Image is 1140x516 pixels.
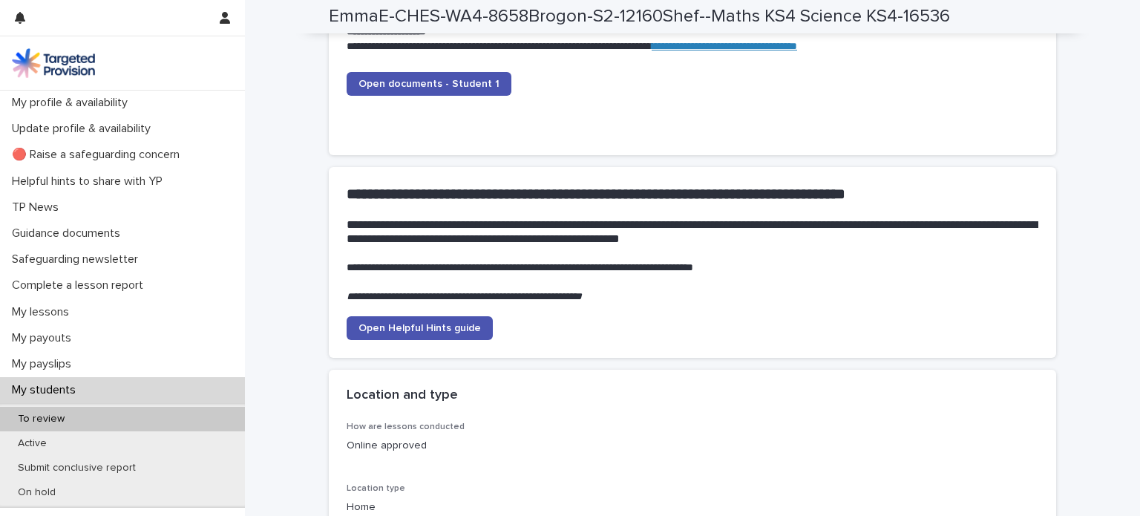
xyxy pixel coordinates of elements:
p: Helpful hints to share with YP [6,174,174,189]
p: Online approved [347,438,566,454]
p: My students [6,383,88,397]
p: Safeguarding newsletter [6,252,150,267]
a: Open Helpful Hints guide [347,316,493,340]
a: Open documents - Student 1 [347,72,511,96]
p: Submit conclusive report [6,462,148,474]
img: M5nRWzHhSzIhMunXDL62 [12,48,95,78]
p: 🔴 Raise a safeguarding concern [6,148,191,162]
h2: EmmaE-CHES-WA4-8658Brogon-S2-12160Shef--Maths KS4 Science KS4-16536 [329,6,950,27]
span: Location type [347,484,405,493]
p: My payslips [6,357,83,371]
p: Update profile & availability [6,122,163,136]
p: TP News [6,200,71,215]
p: Guidance documents [6,226,132,241]
p: On hold [6,486,68,499]
h2: Location and type [347,388,458,404]
span: Open documents - Student 1 [358,79,499,89]
p: Home [347,500,1038,515]
span: How are lessons conducted [347,422,465,431]
p: To review [6,413,76,425]
p: Active [6,437,59,450]
p: My lessons [6,305,81,319]
span: Open Helpful Hints guide [358,323,481,333]
p: My payouts [6,331,83,345]
p: My profile & availability [6,96,140,110]
p: Complete a lesson report [6,278,155,293]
